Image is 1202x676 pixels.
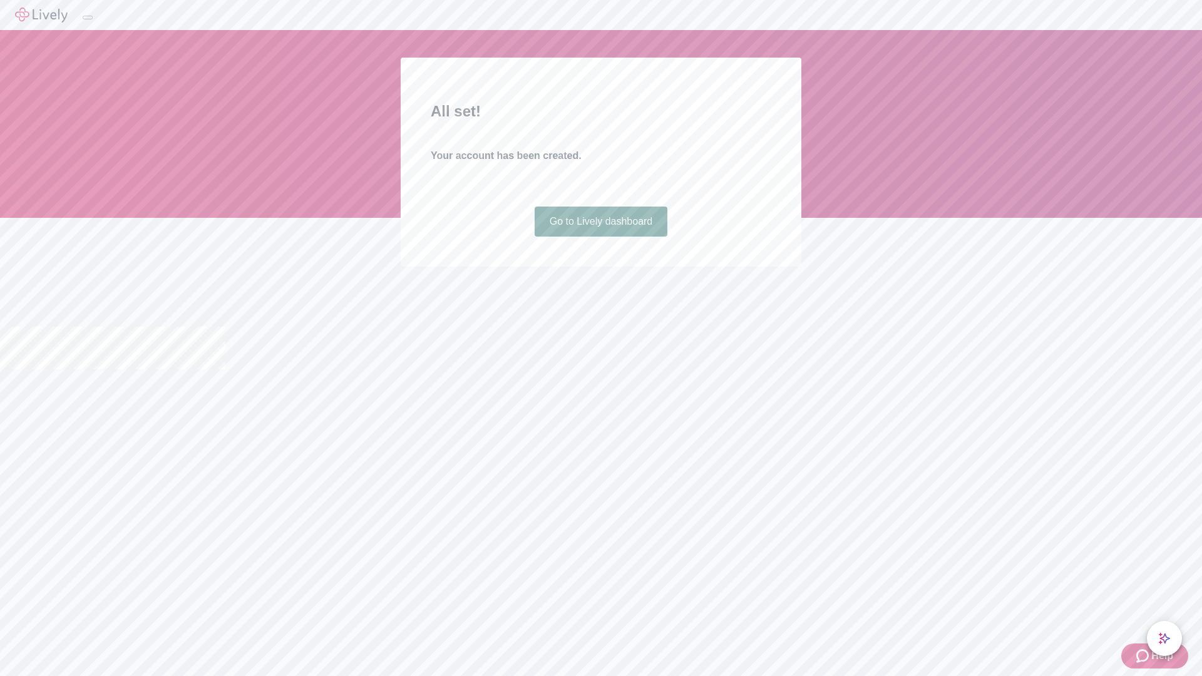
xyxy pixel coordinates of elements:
[1151,648,1173,663] span: Help
[1136,648,1151,663] svg: Zendesk support icon
[1158,632,1171,645] svg: Lively AI Assistant
[83,16,93,19] button: Log out
[15,8,68,23] img: Lively
[535,207,668,237] a: Go to Lively dashboard
[1121,643,1188,668] button: Zendesk support iconHelp
[1147,621,1182,656] button: chat
[431,100,771,123] h2: All set!
[431,148,771,163] h4: Your account has been created.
